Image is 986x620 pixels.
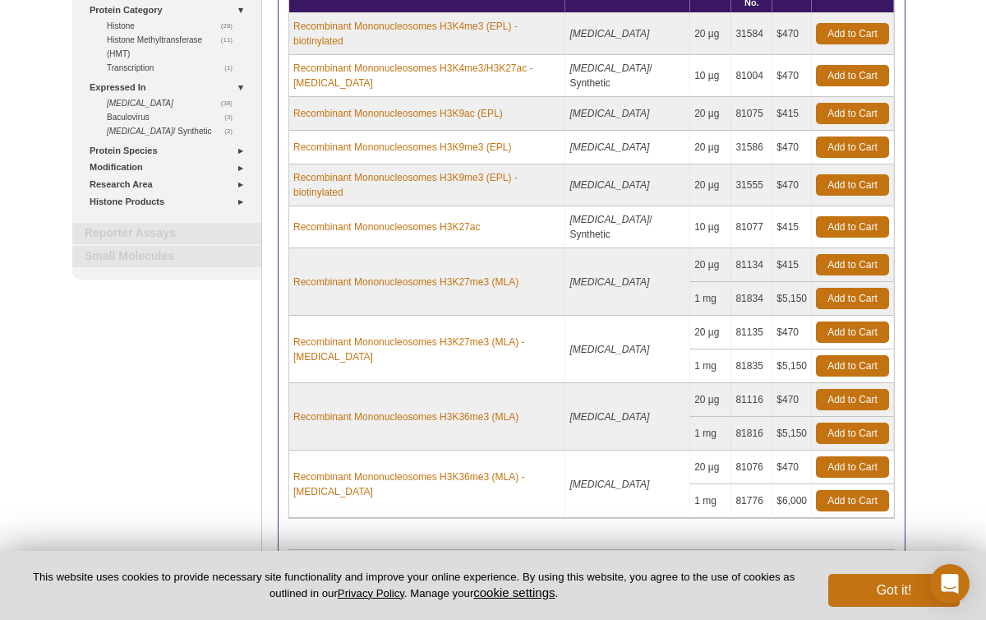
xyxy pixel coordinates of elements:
td: $470 [772,451,812,484]
td: $415 [772,97,812,131]
i: [MEDICAL_DATA] [569,344,649,355]
a: (3)Baculovirus [107,110,242,124]
div: Open Intercom Messenger [930,564,970,604]
td: $6,000 [772,484,812,518]
a: (28)Histone [107,19,242,33]
a: Add to Cart [816,136,889,158]
a: Add to Cart [816,103,889,124]
td: 81835 [731,349,772,383]
a: Histone Products [90,193,251,211]
td: $470 [772,13,812,55]
a: Add to Cart [816,423,889,444]
a: (1)Transcription [107,61,242,75]
td: 31584 [731,13,772,55]
td: 20 µg [690,13,731,55]
i: [MEDICAL_DATA] [569,479,649,490]
a: Recombinant Mononucleosomes H3K9me3 (EPL) [293,140,511,155]
td: $415 [772,206,812,248]
span: (28) [221,19,242,33]
span: (3) [224,110,242,124]
a: Expressed In [90,79,251,96]
td: 81134 [731,248,772,282]
td: $5,150 [772,349,812,383]
a: (38) [MEDICAL_DATA] [107,96,242,110]
button: cookie settings [473,585,555,599]
i: [MEDICAL_DATA] [569,214,649,225]
a: Add to Cart [816,174,889,196]
a: Modification [90,159,251,176]
i: [MEDICAL_DATA] [569,28,649,39]
td: / Synthetic [565,206,690,248]
td: $415 [772,248,812,282]
td: 31555 [731,164,772,206]
a: Recombinant Mononucleosomes H3K36me3 (MLA) - [MEDICAL_DATA] [293,470,560,499]
td: 10 µg [690,206,731,248]
td: 20 µg [690,316,731,349]
a: Recombinant Mononucleosomes H3K27me3 (MLA) [293,275,518,289]
td: $470 [772,55,812,97]
a: Add to Cart [816,322,889,343]
a: Protein Species [90,142,251,160]
td: 20 µg [690,131,731,164]
a: Protein Category [90,2,251,19]
i: [MEDICAL_DATA] [569,62,649,74]
td: 81776 [731,484,772,518]
i: [MEDICAL_DATA] [569,179,649,191]
a: Recombinant Mononucleosomes H3K36me3 (MLA) [293,409,518,424]
td: 31586 [731,131,772,164]
td: 81004 [731,55,772,97]
a: (11)Histone Methyltransferase (HMT) [107,33,242,61]
td: 81075 [731,97,772,131]
td: 81077 [731,206,772,248]
a: Add to Cart [816,254,889,275]
a: Add to Cart [816,23,889,44]
td: 10 µg [690,55,731,97]
a: Add to Cart [816,216,889,238]
a: Add to Cart [816,456,889,478]
p: This website uses cookies to provide necessary site functionality and improve your online experie... [26,570,801,601]
a: Research Area [90,176,251,193]
span: (38) [221,96,242,110]
a: Recombinant Mononucleosomes H3K27ac [293,220,480,234]
td: 1 mg [690,349,731,383]
a: Recombinant Mononucleosomes H3K4me3/H3K27ac - [MEDICAL_DATA] [293,61,560,90]
i: [MEDICAL_DATA] [107,99,173,108]
td: 81135 [731,316,772,349]
i: [MEDICAL_DATA] [569,276,649,288]
td: $470 [772,164,812,206]
a: Recombinant Mononucleosomes H3K4me3 (EPL) - biotinylated [293,19,560,49]
td: 81116 [731,383,772,417]
td: 81834 [731,282,772,316]
i: [MEDICAL_DATA] [569,411,649,423]
td: 1 mg [690,484,731,518]
h2: Products (43) [288,549,895,550]
a: Add to Cart [816,65,889,86]
a: Recombinant Mononucleosomes H3K27me3 (MLA) - [MEDICAL_DATA] [293,335,560,364]
td: $5,150 [772,417,812,451]
i: [MEDICAL_DATA] [569,141,649,153]
td: 20 µg [690,383,731,417]
td: 1 mg [690,282,731,316]
td: $5,150 [772,282,812,316]
a: Add to Cart [816,490,889,511]
button: Got it! [828,574,960,607]
td: 81816 [731,417,772,451]
a: Add to Cart [816,389,889,410]
a: Add to Cart [816,288,889,309]
a: Recombinant Mononucleosomes H3K9ac (EPL) [293,106,503,121]
td: 20 µg [690,451,731,484]
td: 20 µg [690,97,731,131]
td: / Synthetic [565,55,690,97]
td: $470 [772,131,812,164]
td: 1 mg [690,417,731,451]
i: [MEDICAL_DATA] [569,108,649,119]
a: (2) [MEDICAL_DATA]/ Synthetic [107,124,242,138]
span: (11) [221,33,242,47]
a: Recombinant Mononucleosomes H3K9me3 (EPL) - biotinylated [293,170,560,200]
span: (1) [224,61,242,75]
a: Privacy Policy [338,587,404,599]
td: 81076 [731,451,772,484]
a: Add to Cart [816,355,889,377]
td: $470 [772,316,812,349]
a: Reporter Assays [72,223,261,244]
